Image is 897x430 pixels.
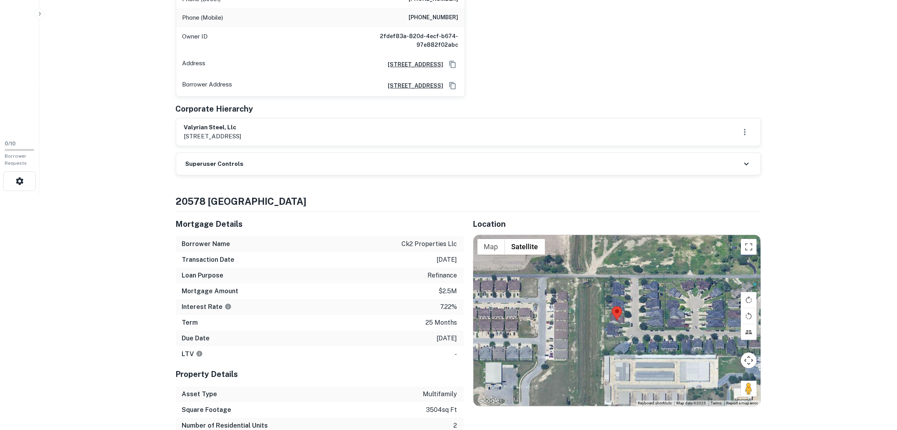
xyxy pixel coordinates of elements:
[475,396,501,406] img: Google
[182,32,208,49] p: Owner ID
[176,103,253,115] h5: Corporate Hierarchy
[182,302,232,312] h6: Interest Rate
[727,401,758,405] a: Report a map error
[455,349,457,359] p: -
[473,218,761,230] h5: Location
[382,81,444,90] a: [STREET_ADDRESS]
[475,396,501,406] a: Open this area in Google Maps (opens a new window)
[186,160,244,169] h6: Superuser Controls
[182,271,224,280] h6: Loan Purpose
[858,367,897,405] iframe: Chat Widget
[182,349,203,359] h6: LTV
[182,334,210,343] h6: Due Date
[447,59,459,70] button: Copy Address
[184,132,241,141] p: [STREET_ADDRESS]
[677,401,706,405] span: Map data ©2025
[741,381,757,397] button: Drag Pegman onto the map to open Street View
[182,318,198,327] h6: Term
[182,239,230,249] h6: Borrower Name
[426,318,457,327] p: 25 months
[638,401,672,406] button: Keyboard shortcuts
[182,13,223,22] p: Phone (Mobile)
[176,368,464,380] h5: Property Details
[176,194,761,208] h4: 20578 [GEOGRAPHIC_DATA]
[428,271,457,280] p: refinance
[184,123,241,132] h6: valyrian steel, llc
[182,405,232,415] h6: Square Footage
[741,292,757,308] button: Rotate map clockwise
[741,353,757,368] button: Map camera controls
[477,239,505,255] button: Show street map
[741,308,757,324] button: Rotate map counterclockwise
[182,390,217,399] h6: Asset Type
[182,80,232,92] p: Borrower Address
[382,60,444,69] a: [STREET_ADDRESS]
[364,32,459,49] h6: 2fdef83a-820d-4ecf-b674-97e882f02abc
[439,287,457,296] p: $2.5m
[437,255,457,265] p: [DATE]
[182,287,239,296] h6: Mortgage Amount
[741,239,757,255] button: Toggle fullscreen view
[711,401,722,405] a: Terms
[437,334,457,343] p: [DATE]
[176,218,464,230] h5: Mortgage Details
[182,255,235,265] h6: Transaction Date
[402,239,457,249] p: ck2 properties llc
[409,13,459,22] h6: [PHONE_NUMBER]
[423,390,457,399] p: multifamily
[440,302,457,312] p: 7.22%
[426,405,457,415] p: 3504 sq ft
[741,324,757,340] button: Tilt map
[225,303,232,310] svg: The interest rates displayed on the website are for informational purposes only and may be report...
[505,239,545,255] button: Show satellite imagery
[5,153,27,166] span: Borrower Requests
[182,59,206,70] p: Address
[5,141,16,147] span: 0 / 10
[196,350,203,357] svg: LTVs displayed on the website are for informational purposes only and may be reported incorrectly...
[447,80,459,92] button: Copy Address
